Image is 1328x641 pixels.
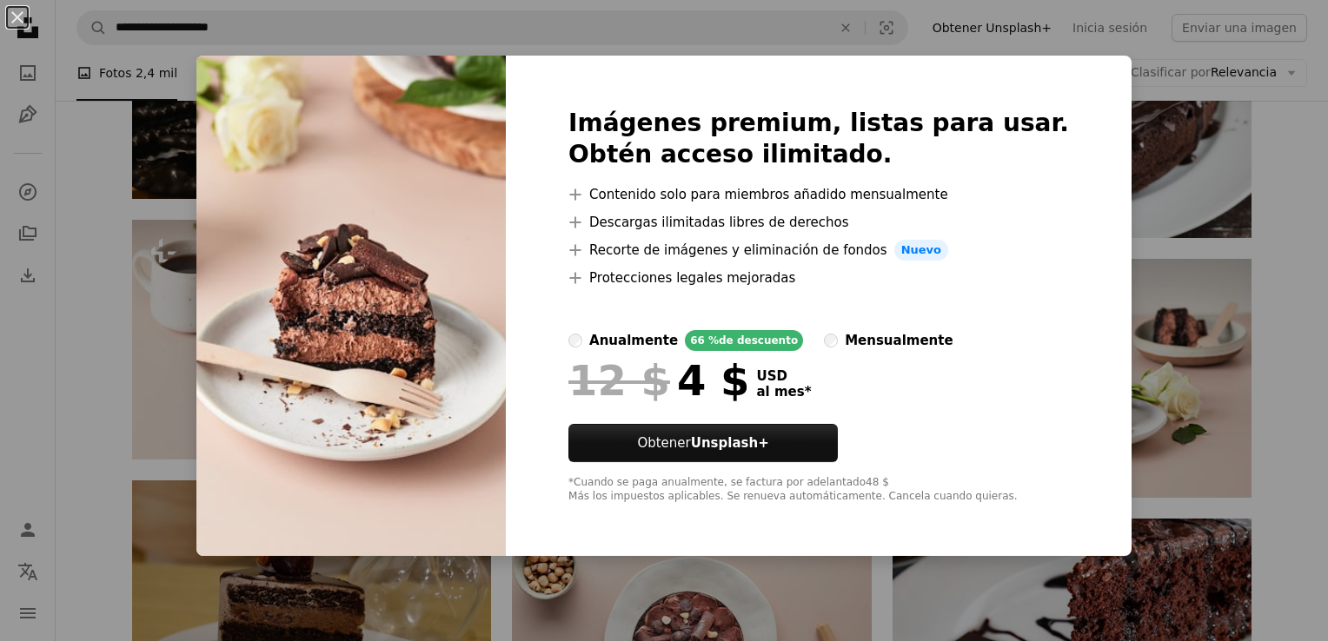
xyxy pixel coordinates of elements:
li: Contenido solo para miembros añadido mensualmente [568,184,1069,205]
h2: Imágenes premium, listas para usar. Obtén acceso ilimitado. [568,108,1069,170]
div: 66 % de descuento [685,330,803,351]
button: ObtenerUnsplash+ [568,424,838,462]
li: Protecciones legales mejoradas [568,268,1069,288]
div: *Cuando se paga anualmente, se factura por adelantado 48 $ Más los impuestos aplicables. Se renue... [568,476,1069,504]
div: mensualmente [845,330,953,351]
li: Descargas ilimitadas libres de derechos [568,212,1069,233]
div: 4 $ [568,358,749,403]
span: 12 $ [568,358,670,403]
span: USD [756,368,811,384]
input: mensualmente [824,334,838,347]
li: Recorte de imágenes y eliminación de fondos [568,240,1069,261]
span: Nuevo [894,240,948,261]
div: anualmente [589,330,678,351]
span: al mes * [756,384,811,400]
img: premium_photo-1715793630034-60637c0ebb91 [196,56,506,556]
input: anualmente66 %de descuento [568,334,582,347]
strong: Unsplash+ [691,435,769,451]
